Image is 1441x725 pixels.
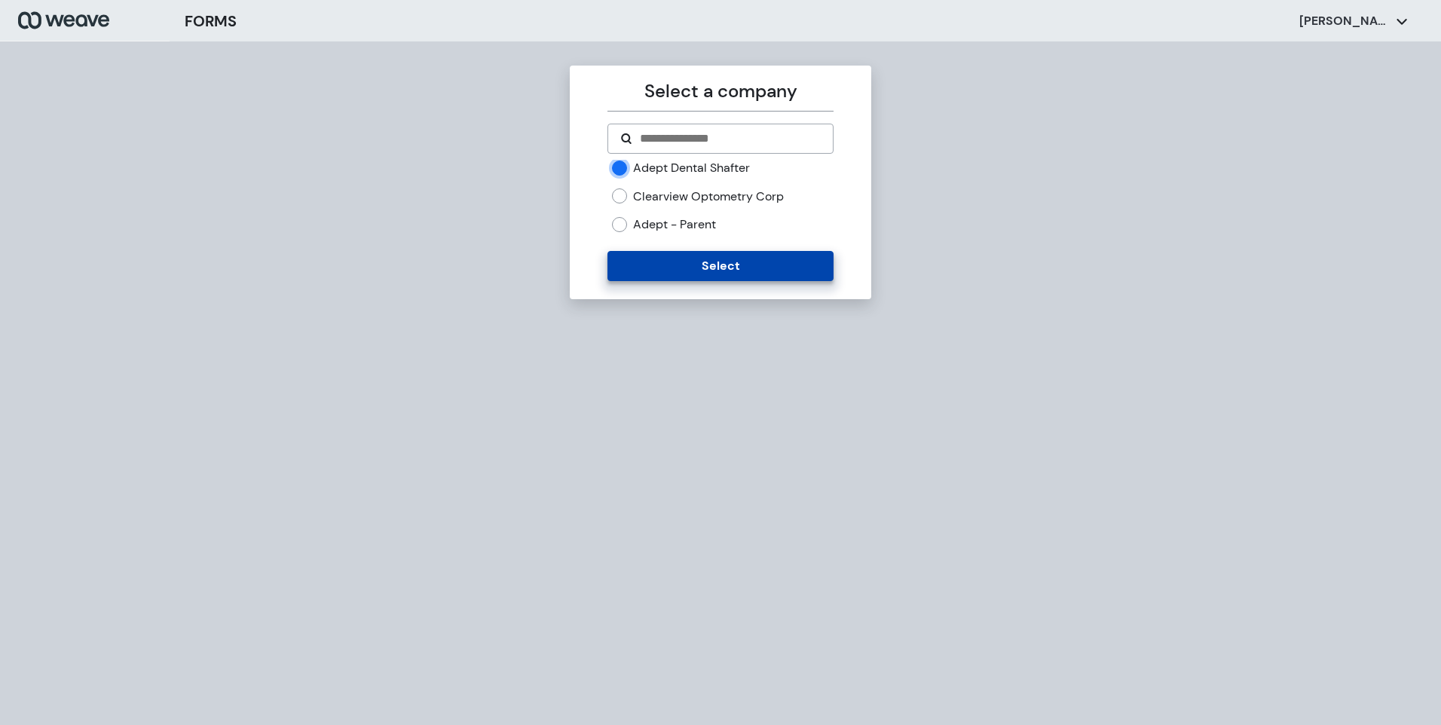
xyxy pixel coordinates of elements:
input: Search [638,130,820,148]
p: Select a company [607,78,833,105]
button: Select [607,251,833,281]
label: Adept Dental Shafter [633,160,750,176]
p: [PERSON_NAME] [1299,13,1390,29]
h3: FORMS [185,10,237,32]
label: Clearview Optometry Corp [633,188,784,205]
label: Adept - Parent [633,216,716,233]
